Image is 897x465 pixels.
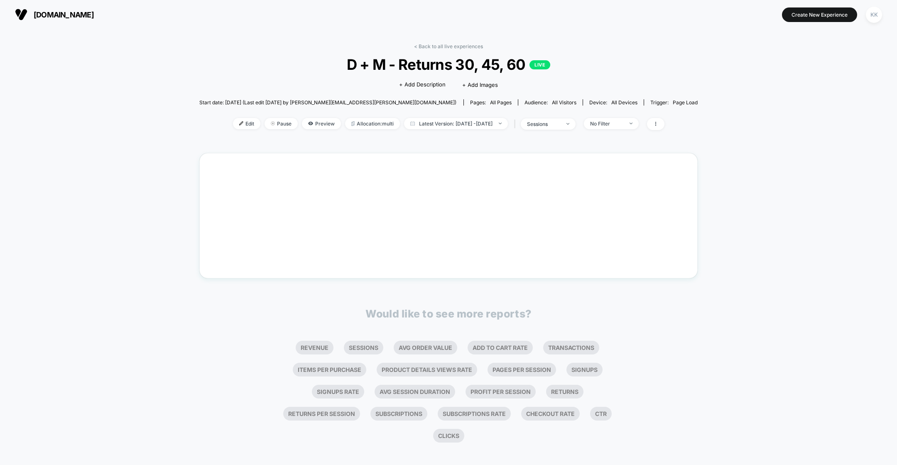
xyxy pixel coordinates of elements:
div: sessions [527,121,560,127]
div: No Filter [590,121,623,127]
span: Allocation: multi [345,118,400,129]
span: all pages [490,99,512,106]
span: D + M - Returns 30, 45, 60 [224,56,673,73]
span: + Add Images [462,81,498,88]
p: LIVE [529,60,550,69]
button: [DOMAIN_NAME] [12,8,96,21]
span: [DOMAIN_NAME] [34,10,94,19]
li: Avg Session Duration [375,385,455,399]
span: + Add Description [399,81,446,89]
img: end [499,123,502,124]
span: all devices [611,99,637,106]
img: calendar [410,121,415,125]
li: Product Details Views Rate [377,363,477,376]
span: Pause [265,118,298,129]
li: Returns [546,385,583,399]
li: Transactions [543,341,599,354]
li: Clicks [433,429,464,443]
span: Edit [233,118,260,129]
img: edit [239,121,243,125]
img: end [566,123,569,125]
li: Avg Order Value [394,341,457,354]
li: Sessions [344,341,383,354]
span: Start date: [DATE] (Last edit [DATE] by [PERSON_NAME][EMAIL_ADDRESS][PERSON_NAME][DOMAIN_NAME]) [199,99,456,106]
li: Profit Per Session [466,385,536,399]
img: end [271,121,275,125]
img: rebalance [351,121,355,126]
li: Subscriptions Rate [438,407,511,421]
li: Pages Per Session [488,363,556,376]
li: Signups [566,363,603,376]
li: Subscriptions [370,407,427,421]
div: Trigger: [650,99,698,106]
li: Revenue [296,341,333,354]
li: Checkout Rate [521,407,580,421]
p: Would like to see more reports? [365,308,532,320]
li: Items Per Purchase [293,363,366,376]
li: Returns Per Session [283,407,360,421]
button: Create New Experience [782,7,857,22]
div: Pages: [470,99,512,106]
span: Latest Version: [DATE] - [DATE] [404,118,508,129]
span: All Visitors [552,99,576,106]
li: Add To Cart Rate [468,341,533,354]
div: KK [866,7,882,23]
a: < Back to all live experiences [414,43,483,49]
button: KK [863,6,885,23]
span: Device: [583,99,644,106]
li: Signups Rate [312,385,364,399]
img: end [630,123,632,124]
li: Ctr [590,407,612,421]
div: Audience: [524,99,576,106]
span: | [512,118,521,130]
span: Page Load [673,99,698,106]
img: Visually logo [15,8,27,21]
span: Preview [302,118,341,129]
